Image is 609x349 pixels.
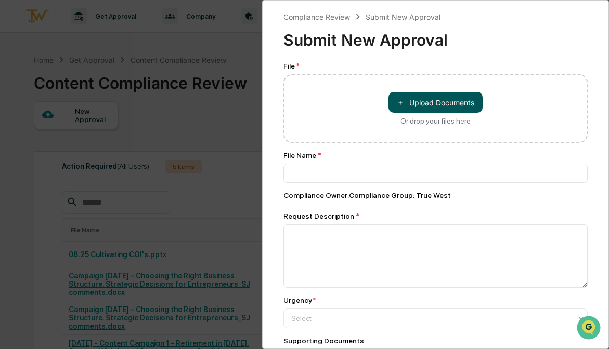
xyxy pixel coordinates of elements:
[75,132,84,140] div: 🗄️
[397,98,404,108] span: ＋
[283,151,588,159] div: File Name
[35,79,171,90] div: Start new chat
[283,337,588,345] div: Supporting Documents
[21,131,67,141] span: Preclearance
[10,22,189,38] p: How can we help?
[86,131,129,141] span: Attestations
[6,127,71,145] a: 🖐️Preclearance
[6,146,70,165] a: 🔎Data Lookup
[366,12,440,21] div: Submit New Approval
[283,191,588,199] div: Compliance Owner : Compliance Group: True West
[21,151,66,161] span: Data Lookup
[388,92,483,113] button: Or drop your files here
[576,315,604,343] iframe: Open customer support
[10,79,29,98] img: 1746055101610-c473b297-6a78-478c-a979-82029cc54cd1
[103,176,126,184] span: Pylon
[35,90,132,98] div: We're available if you need us!
[283,12,350,21] div: Compliance Review
[400,117,471,125] div: Or drop your files here
[283,62,588,70] div: File
[177,83,189,95] button: Start new chat
[73,176,126,184] a: Powered byPylon
[10,152,19,160] div: 🔎
[283,22,588,49] div: Submit New Approval
[283,296,316,304] div: Urgency
[283,212,588,220] div: Request Description
[10,132,19,140] div: 🖐️
[71,127,133,145] a: 🗄️Attestations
